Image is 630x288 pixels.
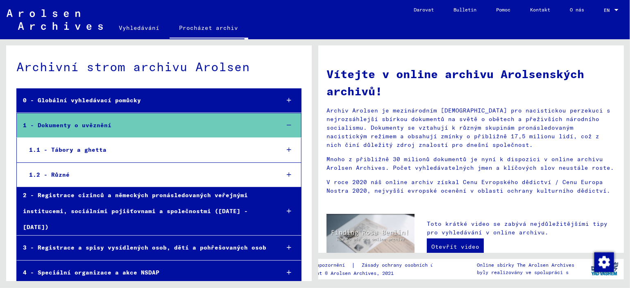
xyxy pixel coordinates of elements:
font: 4 - Speciální organizace a akce NSDAP [23,269,159,276]
font: 3 - Registrace a spisy vysídlených osob, dětí a pohřešovaných osob [23,244,266,251]
font: EN [604,7,610,13]
font: Darovat [414,7,434,13]
a: Vyhledávání [109,18,170,38]
font: 2 - Registrace cizinců a německých pronásledovaných veřejnými institucemi, sociálními pojišťovnam... [23,191,248,231]
font: Copyright © Arolsen Archives, 2021 [296,270,394,276]
font: byly realizovány ve spolupráci s [477,269,569,275]
font: O nás [570,7,584,13]
font: Kontakt [530,7,550,13]
font: Bulletin [453,7,476,13]
font: | [351,261,355,269]
a: Procházet archiv [170,18,248,39]
font: Vítejte v online archivu Arolsenských archivů! [326,67,584,98]
font: Mnoho z přibližně 30 milionů dokumentů je nyní k dispozici v online archivu Arolsen Archives. Poč... [326,155,614,171]
font: Archiv Arolsen je mezinárodním [DEMOGRAPHIC_DATA] pro nacistickou perzekuci s nejrozsáhlejší sbír... [326,107,610,148]
font: Zásady ochrany osobních údajů [362,262,445,268]
font: Právní upozornění [296,262,345,268]
font: Toto krátké video se zabývá nejdůležitějšími tipy pro vyhledávání v online archivu. [427,220,607,236]
font: Vyhledávání [119,24,160,32]
font: V roce 2020 náš online archiv získal Cenu Evropského dědictví / Cenu Europa Nostra 2020, nejvyšší... [326,178,610,194]
img: Arolsen_neg.svg [7,9,103,30]
a: Zásady ochrany osobních údajů [355,261,455,270]
a: Otevřít video [427,239,484,255]
font: 1.2 - Různé [29,171,70,178]
font: Procházet archiv [179,24,238,32]
font: Online sbírky The Arolsen Archives [477,262,574,268]
font: Archivní strom archivu Arolsen [16,59,250,74]
font: 1 - Dokumenty o uvěznění [23,122,111,129]
img: yv_logo.png [589,259,620,279]
font: 0 - Globální vyhledávací pomůcky [23,97,141,104]
img: Změna souhlasu [594,252,614,272]
a: Právní upozornění [296,261,351,270]
font: Pomoc [496,7,510,13]
img: video.jpg [326,214,415,262]
font: 1.1 - Tábory a ghetta [29,146,107,153]
font: Otevřít video [431,243,479,250]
